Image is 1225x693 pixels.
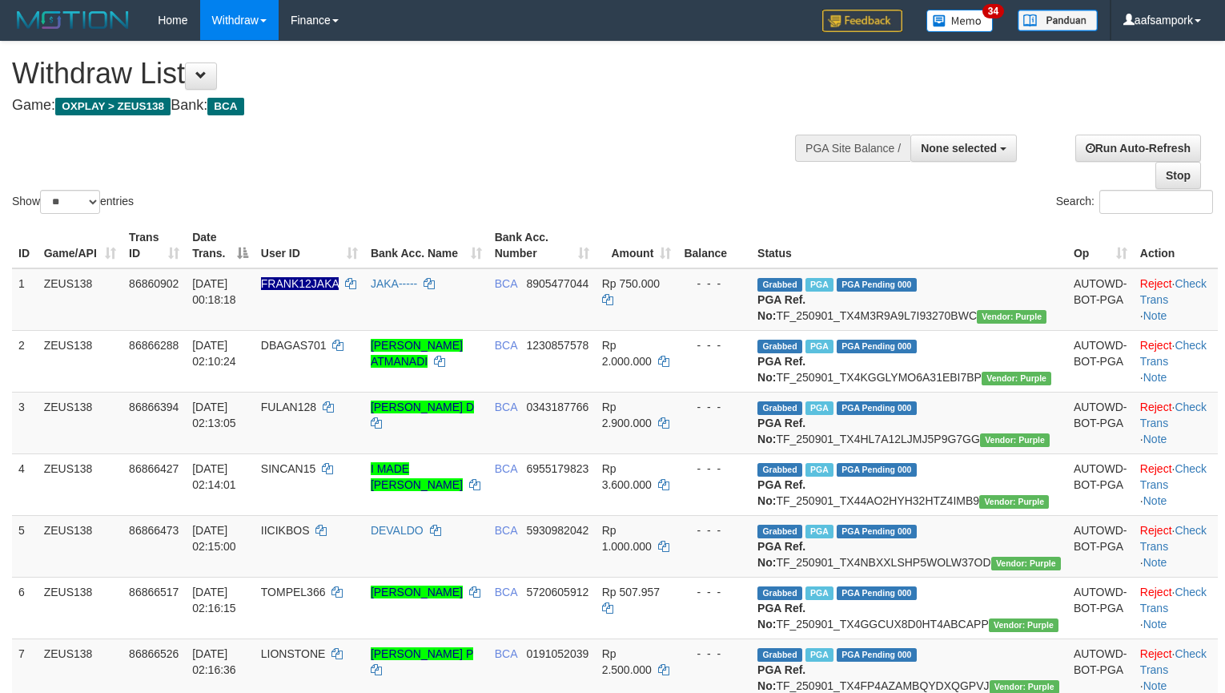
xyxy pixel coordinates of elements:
[526,401,588,413] span: Copy 0343187766 to clipboard
[837,525,917,538] span: PGA Pending
[129,339,179,352] span: 86866288
[526,524,588,537] span: Copy 5930982042 to clipboard
[40,190,100,214] select: Showentries
[837,586,917,600] span: PGA Pending
[926,10,994,32] img: Button%20Memo.svg
[1134,453,1218,515] td: · ·
[1143,494,1167,507] a: Note
[495,401,517,413] span: BCA
[602,277,660,290] span: Rp 750.000
[805,340,833,353] span: Marked by aafpengsreynich
[1140,401,1172,413] a: Reject
[684,461,745,477] div: - - -
[602,524,652,553] span: Rp 1.000.000
[805,278,833,292] span: Marked by aafpengsreynich
[371,524,424,537] a: DEVALDO
[757,540,805,569] b: PGA Ref. No:
[129,277,179,290] span: 86860902
[602,586,660,598] span: Rp 507.957
[751,268,1067,331] td: TF_250901_TX4M3R9A9L7I93270BWC
[757,463,802,477] span: Grabbed
[757,278,802,292] span: Grabbed
[1134,515,1218,577] td: · ·
[1140,277,1207,306] a: Check Trans
[192,647,236,676] span: [DATE] 02:16:36
[1134,330,1218,392] td: · ·
[757,401,802,415] span: Grabbed
[989,618,1058,632] span: Vendor URL: https://trx4.1velocity.biz
[596,223,678,268] th: Amount: activate to sort column ascending
[255,223,364,268] th: User ID: activate to sort column ascending
[1140,524,1172,537] a: Reject
[1143,618,1167,631] a: Note
[1134,223,1218,268] th: Action
[1134,392,1218,453] td: · ·
[684,646,745,662] div: - - -
[38,577,122,639] td: ZEUS138
[602,462,652,491] span: Rp 3.600.000
[1143,309,1167,322] a: Note
[1140,462,1172,475] a: Reject
[751,515,1067,577] td: TF_250901_TX4NBXXLSHP5WOLW37OD
[495,586,517,598] span: BCA
[1140,647,1172,660] a: Reject
[364,223,488,268] th: Bank Acc. Name: activate to sort column ascending
[207,98,243,115] span: BCA
[751,577,1067,639] td: TF_250901_TX4GGCUX8D0HT4ABCAPP
[751,330,1067,392] td: TF_250901_TX4KGGLYMO6A31EBI7BP
[495,524,517,537] span: BCA
[55,98,171,115] span: OXPLAY > ZEUS138
[684,399,745,415] div: - - -
[1067,392,1134,453] td: AUTOWD-BOT-PGA
[837,463,917,477] span: PGA Pending
[1140,401,1207,429] a: Check Trans
[602,401,652,429] span: Rp 2.900.000
[526,277,588,290] span: Copy 8905477044 to clipboard
[910,135,1017,162] button: None selected
[1067,330,1134,392] td: AUTOWD-BOT-PGA
[757,417,805,445] b: PGA Ref. No:
[684,584,745,600] div: - - -
[1140,339,1207,368] a: Check Trans
[129,647,179,660] span: 86866526
[12,98,801,114] h4: Game: Bank:
[1140,462,1207,491] a: Check Trans
[38,392,122,453] td: ZEUS138
[1067,577,1134,639] td: AUTOWD-BOT-PGA
[1134,577,1218,639] td: · ·
[192,401,236,429] span: [DATE] 02:13:05
[977,310,1046,324] span: Vendor URL: https://trx4.1velocity.biz
[751,392,1067,453] td: TF_250901_TX4HL7A12LJMJ5P9G7GG
[129,462,179,475] span: 86866427
[12,268,38,331] td: 1
[12,330,38,392] td: 2
[371,647,473,660] a: [PERSON_NAME] P
[921,142,997,155] span: None selected
[526,647,588,660] span: Copy 0191052039 to clipboard
[1140,586,1207,614] a: Check Trans
[371,462,463,491] a: I MADE [PERSON_NAME]
[837,340,917,353] span: PGA Pending
[38,453,122,515] td: ZEUS138
[684,522,745,538] div: - - -
[1067,268,1134,331] td: AUTOWD-BOT-PGA
[488,223,596,268] th: Bank Acc. Number: activate to sort column ascending
[192,339,236,368] span: [DATE] 02:10:24
[1075,135,1201,162] a: Run Auto-Refresh
[751,223,1067,268] th: Status
[495,277,517,290] span: BCA
[526,586,588,598] span: Copy 5720605912 to clipboard
[757,525,802,538] span: Grabbed
[805,648,833,662] span: Marked by aafpengsreynich
[757,355,805,384] b: PGA Ref. No:
[684,276,745,292] div: - - -
[837,401,917,415] span: PGA Pending
[495,462,517,475] span: BCA
[757,663,805,692] b: PGA Ref. No:
[1140,647,1207,676] a: Check Trans
[371,401,474,413] a: [PERSON_NAME] D
[757,478,805,507] b: PGA Ref. No:
[982,372,1051,385] span: Vendor URL: https://trx4.1velocity.biz
[805,401,833,415] span: Marked by aafpengsreynich
[192,462,236,491] span: [DATE] 02:14:01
